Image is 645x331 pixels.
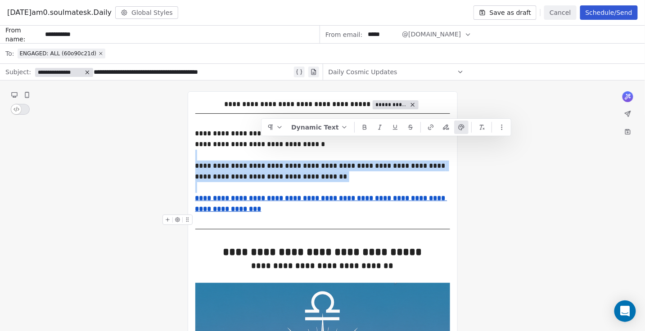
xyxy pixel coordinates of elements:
div: Open Intercom Messenger [614,300,636,322]
span: To: [5,49,14,58]
span: ENGAGED: ALL (60o90c21d) [19,50,96,57]
span: [DATE]am0.soulmatesk.Daily [7,7,112,18]
button: Cancel [544,5,576,20]
span: Daily Cosmic Updates [329,67,397,76]
button: Dynamic Text [288,121,352,134]
span: From email: [325,30,362,39]
button: Schedule/Send [580,5,638,20]
span: Subject: [5,67,31,79]
button: Global Styles [115,6,178,19]
span: @[DOMAIN_NAME] [402,30,461,39]
button: Save as draft [474,5,537,20]
span: From name: [5,26,41,44]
